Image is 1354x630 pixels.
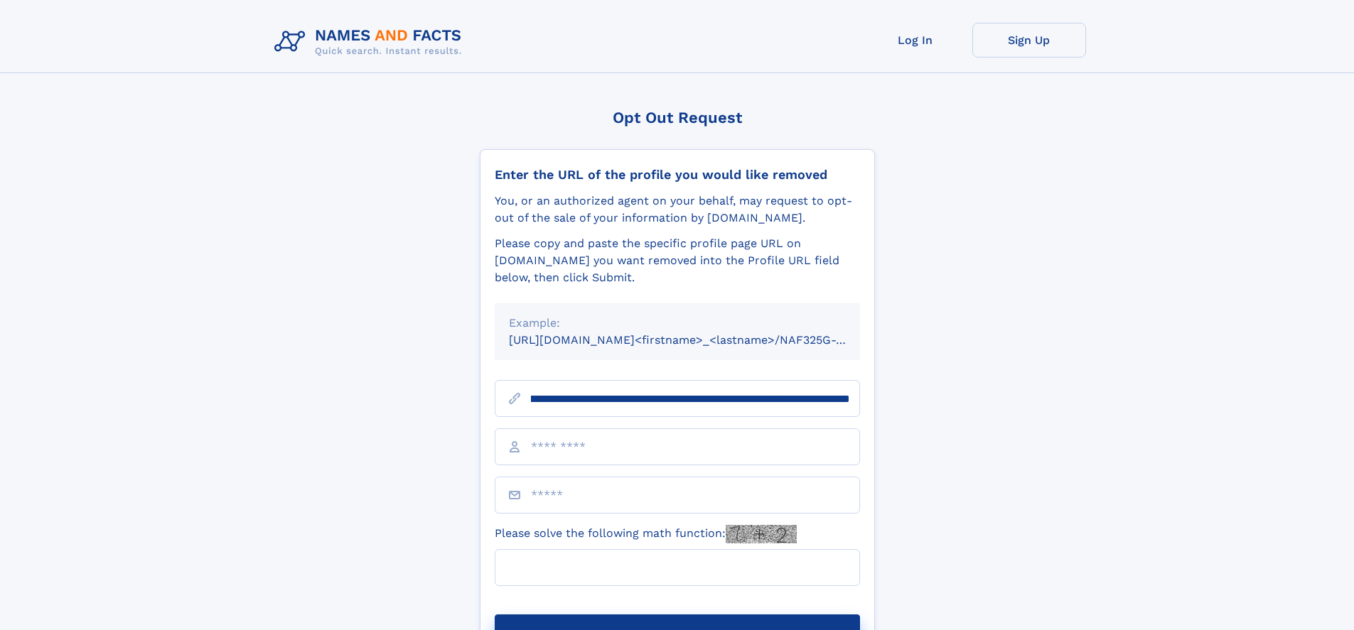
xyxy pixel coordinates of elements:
[495,235,860,286] div: Please copy and paste the specific profile page URL on [DOMAIN_NAME] you want removed into the Pr...
[859,23,972,58] a: Log In
[509,333,887,347] small: [URL][DOMAIN_NAME]<firstname>_<lastname>/NAF325G-xxxxxxxx
[495,192,860,227] div: You, or an authorized agent on your behalf, may request to opt-out of the sale of your informatio...
[495,525,797,543] label: Please solve the following math function:
[480,109,875,126] div: Opt Out Request
[509,315,846,332] div: Example:
[972,23,1086,58] a: Sign Up
[495,167,860,183] div: Enter the URL of the profile you would like removed
[269,23,473,61] img: Logo Names and Facts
